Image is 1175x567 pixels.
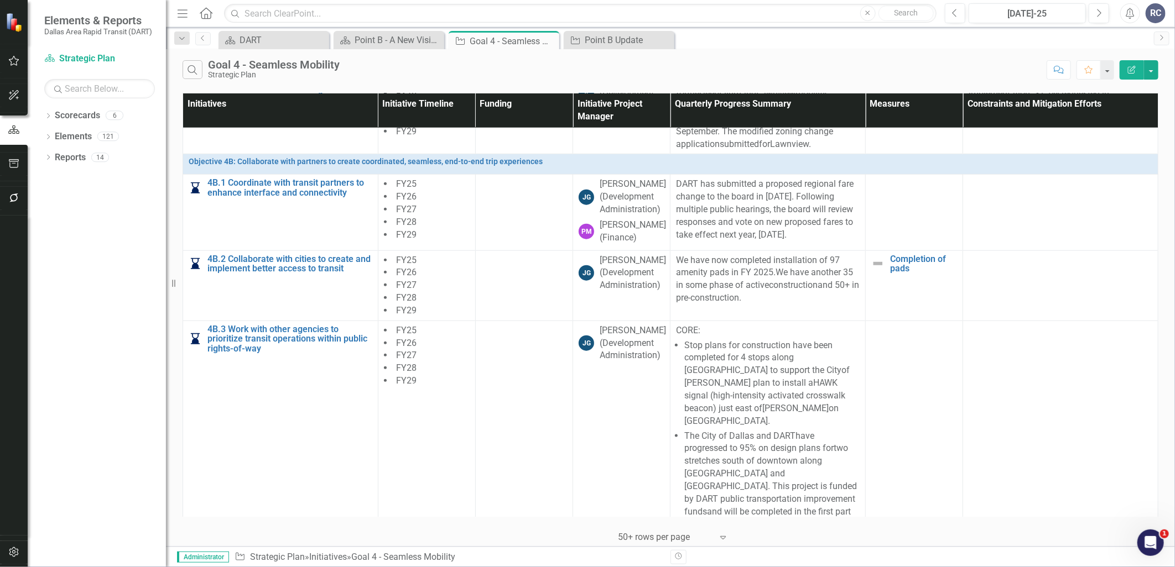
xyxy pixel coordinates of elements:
td: Double-Click to Edit Right Click for Context Menu [183,154,1158,175]
div: PM [579,224,594,239]
span: FY29 [396,375,417,386]
img: In Progress [189,181,202,195]
p: CORE: [676,324,860,337]
div: Point B - A New Vision for Mobility in [GEOGRAPHIC_DATA][US_STATE] [355,33,441,47]
span: FY25 [396,255,417,265]
span: FY29 [396,305,417,316]
span: This project is funded by DART public transportation improvement funds [684,481,857,517]
span: submitted [720,139,759,149]
span: . [768,481,770,491]
span: Administrator [177,552,229,563]
a: Scorecards [55,109,100,122]
a: Reports [55,151,86,164]
span: uction. [715,292,741,303]
span: FY28 [396,292,417,303]
td: Double-Click to Edit [573,175,670,250]
a: Elements [55,130,92,143]
td: Double-Click to Edit [378,175,475,250]
span: Stop plans for constr [684,340,766,350]
span: FY28 [396,217,417,227]
td: Double-Click to Edit [573,321,670,537]
a: 4B.2 Collaborate with cities to create and implement better access to transit [207,254,372,274]
span: construction [769,280,818,290]
div: [PERSON_NAME] (Development Administration) [600,178,666,216]
td: Double-Click to Edit [963,321,1158,537]
a: Initiatives [309,552,347,562]
a: 4B.1 Coordinate with transit partners to enhance interface and connectivity [207,178,372,197]
span: FY27 [396,204,417,214]
a: 4B.3 Work with other agencies to prioritize transit operations within public rights-of-way [207,324,372,354]
span: y [837,365,841,375]
div: 14 [91,153,109,162]
img: In Progress [189,332,202,345]
td: Double-Click to Edit [475,321,573,537]
div: JG [579,265,594,281]
a: Point B Update [566,33,672,47]
div: [PERSON_NAME] (Development Administration) [600,254,666,292]
td: Double-Click to Edit [573,250,670,321]
span: and will be completed in the first part of [684,506,851,529]
span: uction have been completed for 4 stops along [GEOGRAPHIC_DATA] to support the Cit [684,340,837,376]
span: on [GEOGRAPHIC_DATA]. [684,403,839,426]
input: Search ClearPoint... [224,4,937,23]
td: Double-Click to Edit [378,321,475,537]
div: » » [235,551,662,564]
span: FY26 [396,191,417,202]
td: Double-Click to Edit [475,175,573,250]
a: DART [221,33,326,47]
small: Dallas Area Rapid Transit (DART) [44,27,152,36]
span: FY27 [396,350,417,360]
div: Goal 4 - Seamless Mobility [208,59,340,71]
iframe: Intercom live chat [1137,529,1164,556]
td: Double-Click to Edit [670,250,866,321]
span: FY26 [396,267,417,277]
img: In Progress [189,257,202,270]
span: HAWK signal (high-intensity activated crosswalk beacon) just east of [684,377,845,413]
span: FY27 [396,280,417,290]
span: Elements & Reports [44,14,152,27]
div: Goal 4 - Seamless Mobility [470,34,557,48]
span: FY25 [396,179,417,189]
span: The plan is to have a designer on board by September [676,101,850,136]
button: RC [1146,3,1166,23]
span: for [759,139,770,149]
div: Goal 4 - Seamless Mobility [351,552,455,562]
td: Double-Click to Edit Right Click for Context Menu [183,321,378,537]
td: Double-Click to Edit Right Click for Context Menu [183,175,378,250]
span: Search [894,8,918,17]
span: FY28 [396,363,417,373]
span: The City of Dallas and DART [684,431,796,441]
input: Search Below... [44,79,155,98]
a: Completion of pads [890,254,957,274]
img: Not Defined [871,257,885,270]
div: 121 [97,132,119,141]
td: Double-Click to Edit [963,250,1158,321]
td: Double-Click to Edit [378,250,475,321]
button: [DATE]-25 [969,3,1086,23]
div: Point B Update [585,33,672,47]
div: [PERSON_NAME] (Development Administration) [600,324,666,363]
td: Double-Click to Edit [670,175,866,250]
div: Strategic Plan [208,71,340,79]
span: Lawnview [770,139,809,149]
div: JG [579,335,594,351]
button: Search [878,6,934,21]
div: [PERSON_NAME] (Finance) [600,219,666,244]
span: FY29 [396,126,417,136]
div: JG [579,190,594,205]
p: DART has submitted a proposed regional fare change to the board in [DATE]. Following multiple pub... [676,178,860,241]
a: Strategic Plan [44,53,155,65]
div: DART [240,33,326,47]
span: 1 [1160,529,1169,538]
td: Double-Click to Edit Right Click for Context Menu [183,250,378,321]
div: 6 [106,111,123,120]
span: FY25 [396,325,417,335]
span: The modified zoning change application [676,126,833,149]
a: Objective 4B: Collaborate with partners to create coordinated, seamless, end-to-end trip experiences [189,158,1152,166]
td: Double-Click to Edit [963,175,1158,250]
span: . [809,139,811,149]
td: Double-Click to Edit [670,321,866,537]
img: ClearPoint Strategy [6,12,25,32]
span: [PERSON_NAME] [762,403,829,413]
